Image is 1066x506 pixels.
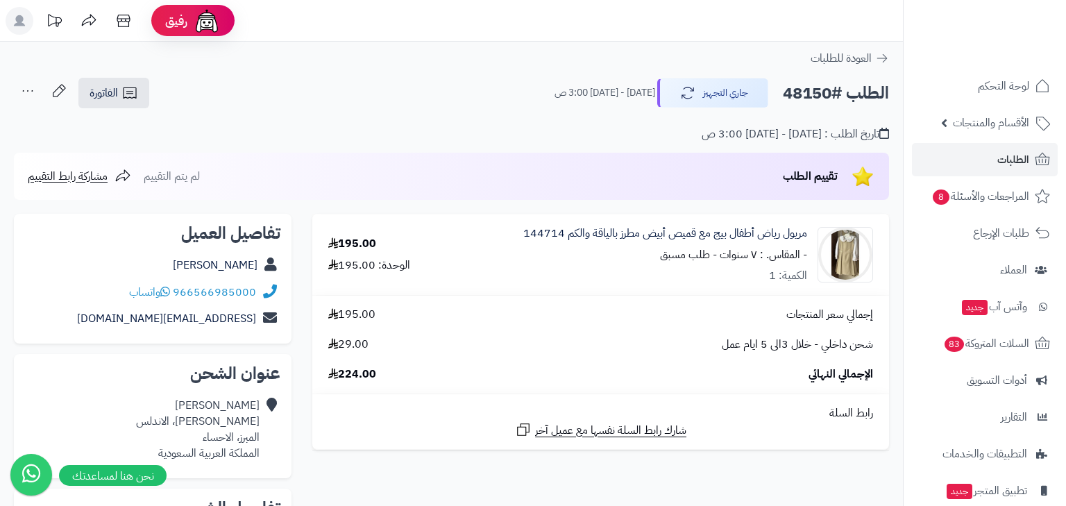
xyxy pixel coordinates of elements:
[942,444,1027,464] span: التطبيقات والخدمات
[136,398,260,461] div: [PERSON_NAME] [PERSON_NAME]، الاندلس المبرز، الاحساء المملكة العربية السعودية
[555,86,655,100] small: [DATE] - [DATE] 3:00 ص
[809,366,873,382] span: الإجمالي النهائي
[318,405,883,421] div: رابط السلة
[657,78,768,108] button: جاري التجهيز
[328,337,369,353] span: 29.00
[973,224,1029,243] span: طلبات الإرجاع
[818,227,872,282] img: 1753774187-IMG_1979-90x90.jpeg
[947,484,972,499] span: جديد
[37,7,71,38] a: تحديثات المنصة
[129,284,170,301] a: واتساب
[786,307,873,323] span: إجمالي سعر المنتجات
[165,12,187,29] span: رفيق
[783,79,889,108] h2: الطلب #48150
[722,337,873,353] span: شحن داخلي - خلال 3الى 5 ايام عمل
[978,76,1029,96] span: لوحة التحكم
[962,300,988,315] span: جديد
[972,39,1053,68] img: logo-2.png
[77,310,256,327] a: [EMAIL_ADDRESS][DOMAIN_NAME]
[1001,407,1027,427] span: التقارير
[328,236,376,252] div: 195.00
[783,168,838,185] span: تقييم الطلب
[943,334,1029,353] span: السلات المتروكة
[28,168,108,185] span: مشاركة رابط التقييم
[912,217,1058,250] a: طلبات الإرجاع
[961,297,1027,317] span: وآتس آب
[535,423,686,439] span: شارك رابط السلة نفسها مع عميل آخر
[144,168,200,185] span: لم يتم التقييم
[328,366,376,382] span: 224.00
[90,85,118,101] span: الفاتورة
[912,143,1058,176] a: الطلبات
[912,290,1058,323] a: وآتس آبجديد
[702,126,889,142] div: تاريخ الطلب : [DATE] - [DATE] 3:00 ص
[523,226,807,242] a: مريول رياض أطفال بيج مع قميص أبيض مطرز بالياقة والكم 144714
[25,365,280,382] h2: عنوان الشحن
[967,371,1027,390] span: أدوات التسويق
[769,268,807,284] div: الكمية: 1
[78,78,149,108] a: الفاتورة
[933,189,949,205] span: 8
[328,307,375,323] span: 195.00
[912,69,1058,103] a: لوحة التحكم
[912,364,1058,397] a: أدوات التسويق
[173,257,257,273] a: [PERSON_NAME]
[328,258,410,273] div: الوحدة: 195.00
[912,180,1058,213] a: المراجعات والأسئلة8
[660,246,807,263] small: - المقاس. : ٧ سنوات - طلب مسبق
[173,284,256,301] a: 966566985000
[912,437,1058,471] a: التطبيقات والخدمات
[515,421,686,439] a: شارك رابط السلة نفسها مع عميل آخر
[945,481,1027,500] span: تطبيق المتجر
[931,187,1029,206] span: المراجعات والأسئلة
[912,400,1058,434] a: التقارير
[811,50,889,67] a: العودة للطلبات
[953,113,1029,133] span: الأقسام والمنتجات
[193,7,221,35] img: ai-face.png
[1000,260,1027,280] span: العملاء
[811,50,872,67] span: العودة للطلبات
[945,337,964,352] span: 83
[997,150,1029,169] span: الطلبات
[912,327,1058,360] a: السلات المتروكة83
[28,168,131,185] a: مشاركة رابط التقييم
[912,253,1058,287] a: العملاء
[25,225,280,242] h2: تفاصيل العميل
